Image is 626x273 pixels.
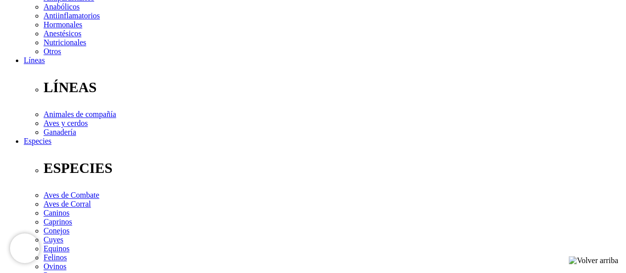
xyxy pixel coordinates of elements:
[44,79,622,96] p: LÍNEAS
[44,2,80,11] a: Anabólicos
[24,56,45,64] a: Líneas
[44,38,86,47] a: Nutricionales
[44,253,67,262] a: Felinos
[44,200,91,208] a: Aves de Corral
[44,262,66,271] a: Ovinos
[44,160,622,176] p: ESPECIES
[44,20,82,29] a: Hormonales
[44,47,61,55] a: Otros
[44,226,69,235] a: Conejos
[44,218,72,226] a: Caprinos
[44,29,81,38] a: Anestésicos
[569,256,618,265] img: Volver arriba
[44,235,63,244] a: Cuyes
[44,209,69,217] a: Caninos
[44,119,88,127] a: Aves y cerdos
[10,233,40,263] iframe: Brevo live chat
[44,128,76,136] a: Ganadería
[44,11,100,20] a: Antiinflamatorios
[44,110,116,118] a: Animales de compañía
[44,191,99,199] a: Aves de Combate
[44,244,69,253] a: Equinos
[24,137,51,145] a: Especies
